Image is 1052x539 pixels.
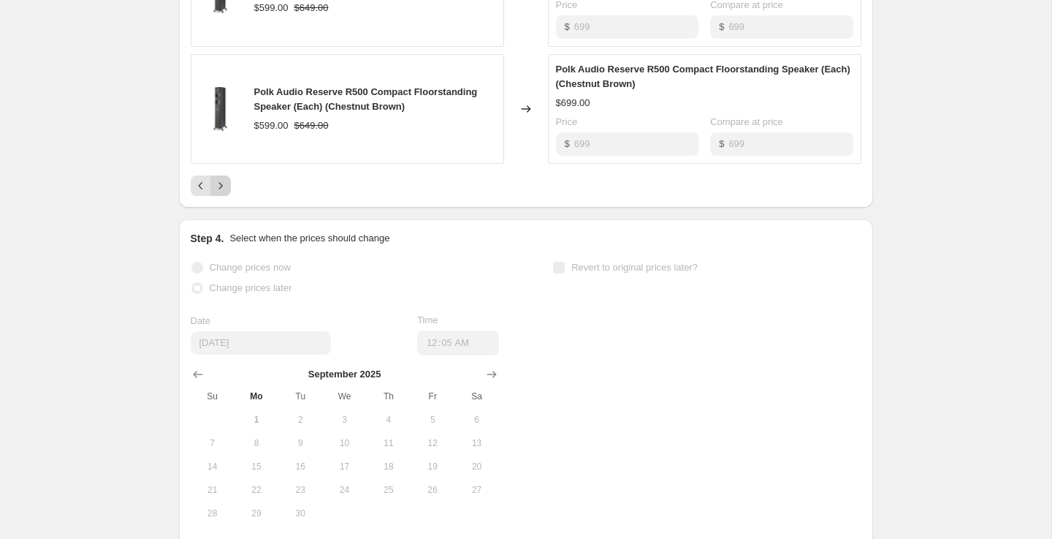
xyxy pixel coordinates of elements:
button: Thursday September 4 2025 [367,408,411,431]
button: Monday September 8 2025 [235,431,278,455]
button: Wednesday September 24 2025 [322,478,366,502]
span: 5 [416,414,449,426]
button: Monday September 29 2025 [235,502,278,525]
span: Polk Audio Reserve R500 Compact Floorstanding Speaker (Each) (Chestnut Brown) [556,64,850,89]
span: $ [719,138,724,149]
span: 1 [240,414,272,426]
span: 8 [240,437,272,449]
span: 11 [373,437,405,449]
button: Friday September 5 2025 [411,408,454,431]
button: Sunday September 14 2025 [191,455,235,478]
span: 2 [284,414,316,426]
th: Friday [411,385,454,408]
div: $699.00 [556,96,590,110]
button: Sunday September 28 2025 [191,502,235,525]
h2: Step 4. [191,231,224,246]
span: 25 [373,484,405,496]
button: Wednesday September 3 2025 [322,408,366,431]
span: 15 [240,461,272,472]
button: Sunday September 7 2025 [191,431,235,455]
span: Compare at price [710,116,783,127]
div: $599.00 [254,1,289,15]
strike: $649.00 [294,118,329,133]
strike: $649.00 [294,1,329,15]
th: Saturday [454,385,498,408]
div: $599.00 [254,118,289,133]
span: 6 [460,414,492,426]
span: Sa [460,391,492,402]
p: Select when the prices should change [229,231,389,246]
span: Polk Audio Reserve R500 Compact Floorstanding Speaker (Each) (Chestnut Brown) [254,86,478,112]
span: Mo [240,391,272,402]
button: Friday September 26 2025 [411,478,454,502]
input: 9/1/2025 [191,331,331,355]
button: Monday September 22 2025 [235,478,278,502]
span: Change prices now [210,262,291,273]
span: Tu [284,391,316,402]
button: Friday September 19 2025 [411,455,454,478]
span: 27 [460,484,492,496]
span: $ [565,138,570,149]
span: Fr [416,391,449,402]
button: Saturday September 27 2025 [454,478,498,502]
button: Thursday September 11 2025 [367,431,411,455]
button: Wednesday September 10 2025 [322,431,366,455]
span: Su [197,391,229,402]
span: 19 [416,461,449,472]
span: 21 [197,484,229,496]
span: 23 [284,484,316,496]
th: Tuesday [278,385,322,408]
span: 16 [284,461,316,472]
button: Saturday September 6 2025 [454,408,498,431]
span: $ [719,21,724,32]
button: Tuesday September 9 2025 [278,431,322,455]
span: 7 [197,437,229,449]
th: Thursday [367,385,411,408]
button: Tuesday September 16 2025 [278,455,322,478]
button: Friday September 12 2025 [411,431,454,455]
span: Date [191,315,210,326]
button: Sunday September 21 2025 [191,478,235,502]
button: Next [210,176,231,196]
button: Monday September 15 2025 [235,455,278,478]
span: Revert to original prices later? [571,262,698,273]
span: Change prices later [210,282,292,293]
span: Th [373,391,405,402]
span: 3 [328,414,360,426]
span: 12 [416,437,449,449]
th: Sunday [191,385,235,408]
span: 20 [460,461,492,472]
span: 28 [197,508,229,519]
span: 17 [328,461,360,472]
button: Tuesday September 30 2025 [278,502,322,525]
button: Show next month, October 2025 [481,364,502,385]
span: 26 [416,484,449,496]
button: Saturday September 13 2025 [454,431,498,455]
span: We [328,391,360,402]
span: 4 [373,414,405,426]
th: Wednesday [322,385,366,408]
button: Saturday September 20 2025 [454,455,498,478]
input: 12:00 [417,331,499,355]
th: Monday [235,385,278,408]
button: Previous [191,176,211,196]
span: 13 [460,437,492,449]
button: Tuesday September 2 2025 [278,408,322,431]
button: Wednesday September 17 2025 [322,455,366,478]
span: $ [565,21,570,32]
span: 14 [197,461,229,472]
nav: Pagination [191,176,231,196]
span: 24 [328,484,360,496]
button: Today Monday September 1 2025 [235,408,278,431]
span: 9 [284,437,316,449]
span: 10 [328,437,360,449]
span: 18 [373,461,405,472]
span: Time [417,314,438,325]
button: Thursday September 25 2025 [367,478,411,502]
img: g107RSV500-F_80x.jpg [199,87,243,131]
button: Thursday September 18 2025 [367,455,411,478]
span: 22 [240,484,272,496]
span: 29 [240,508,272,519]
button: Show previous month, August 2025 [188,364,208,385]
button: Tuesday September 23 2025 [278,478,322,502]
